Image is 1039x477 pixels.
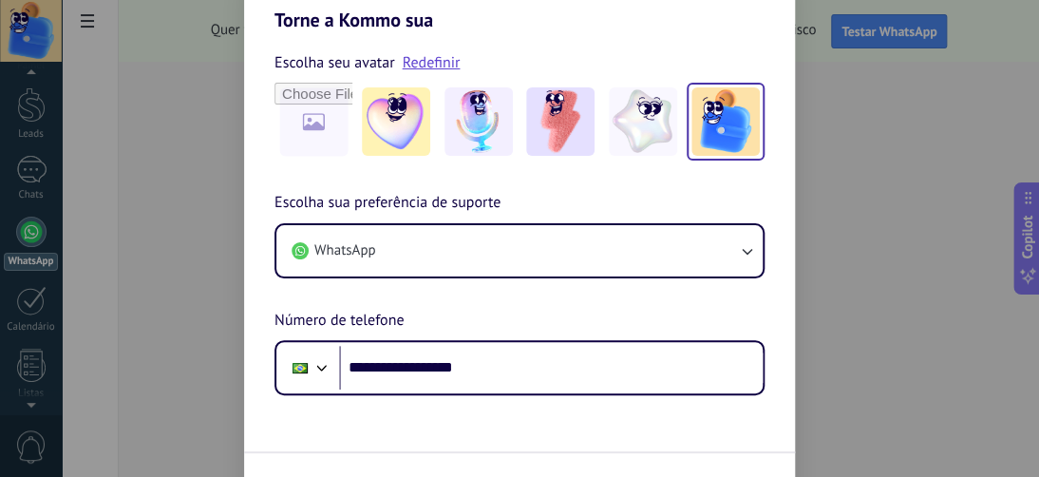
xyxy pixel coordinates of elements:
[691,87,760,156] img: -5.jpeg
[403,53,461,72] a: Redefinir
[274,309,404,334] span: Número de telefone
[444,87,513,156] img: -2.jpeg
[526,87,595,156] img: -3.jpeg
[314,241,375,260] span: WhatsApp
[276,225,763,277] button: WhatsApp
[274,50,395,75] span: Escolha seu avatar
[274,191,501,216] span: Escolha sua preferência de suporte
[609,87,677,156] img: -4.jpeg
[362,87,430,156] img: -1.jpeg
[282,348,318,388] div: Brazil: + 55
